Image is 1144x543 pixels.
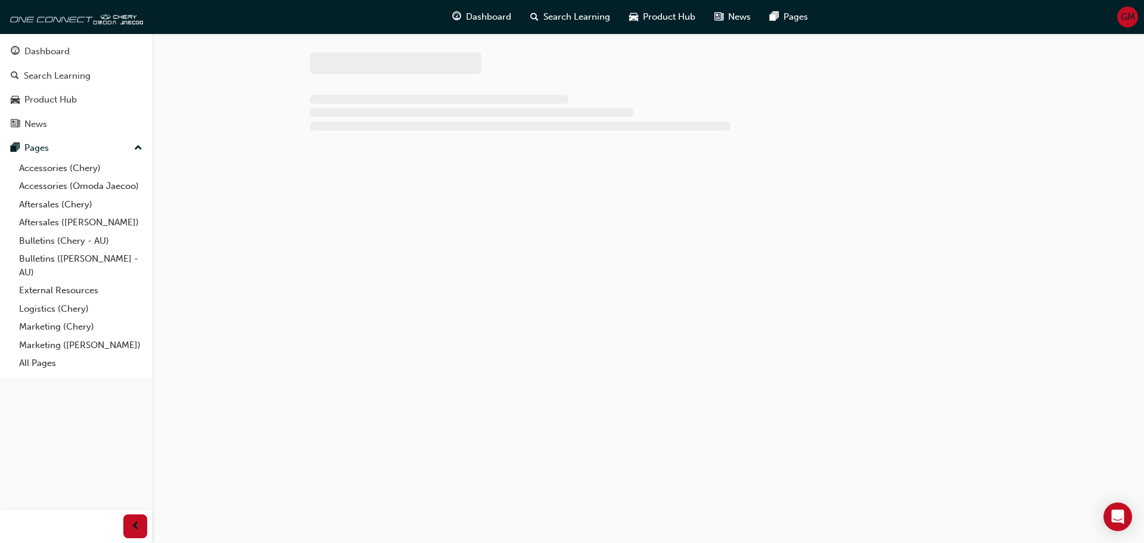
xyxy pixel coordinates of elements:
div: Open Intercom Messenger [1103,502,1132,531]
span: pages-icon [11,143,20,154]
a: Accessories (Omoda Jaecoo) [14,177,147,196]
span: GM [1121,10,1135,24]
a: Search Learning [5,65,147,87]
span: Product Hub [643,10,695,24]
span: search-icon [11,71,19,82]
a: Bulletins ([PERSON_NAME] - AU) [14,250,147,281]
button: Pages [5,137,147,159]
span: Dashboard [466,10,511,24]
a: Aftersales (Chery) [14,196,147,214]
div: Pages [24,141,49,155]
a: News [5,113,147,135]
span: search-icon [530,10,539,24]
span: Pages [784,10,808,24]
div: Dashboard [24,45,70,58]
button: GM [1117,7,1138,27]
a: search-iconSearch Learning [521,5,620,29]
span: car-icon [629,10,638,24]
a: guage-iconDashboard [443,5,521,29]
img: oneconnect [6,5,143,29]
a: Accessories (Chery) [14,159,147,178]
a: All Pages [14,354,147,373]
div: Search Learning [24,69,91,83]
span: news-icon [11,119,20,130]
span: up-icon [134,141,142,156]
div: News [24,117,47,131]
a: Marketing (Chery) [14,318,147,336]
span: News [728,10,751,24]
a: Bulletins (Chery - AU) [14,232,147,250]
a: car-iconProduct Hub [620,5,705,29]
div: Product Hub [24,93,77,107]
a: pages-iconPages [760,5,817,29]
span: Search Learning [543,10,610,24]
a: Dashboard [5,41,147,63]
span: pages-icon [770,10,779,24]
span: car-icon [11,95,20,106]
a: news-iconNews [705,5,760,29]
button: DashboardSearch LearningProduct HubNews [5,38,147,137]
span: guage-icon [11,46,20,57]
span: prev-icon [131,519,140,534]
a: External Resources [14,281,147,300]
span: guage-icon [452,10,461,24]
a: Aftersales ([PERSON_NAME]) [14,213,147,232]
a: Product Hub [5,89,147,111]
a: Logistics (Chery) [14,300,147,318]
span: news-icon [714,10,723,24]
a: Marketing ([PERSON_NAME]) [14,336,147,355]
